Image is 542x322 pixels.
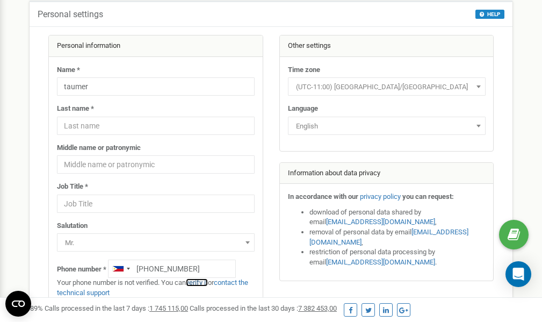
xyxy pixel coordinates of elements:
[298,304,337,312] u: 7 382 453,00
[38,10,103,19] h5: Personal settings
[292,119,482,134] span: English
[49,35,263,57] div: Personal information
[57,155,255,174] input: Middle name or patronymic
[309,227,486,247] li: removal of personal data by email ,
[57,264,106,275] label: Phone number *
[57,77,255,96] input: Name
[5,291,31,317] button: Open CMP widget
[288,65,320,75] label: Time zone
[292,80,482,95] span: (UTC-11:00) Pacific/Midway
[57,278,255,298] p: Your phone number is not verified. You can or
[288,192,358,201] strong: In accordance with our
[45,304,188,312] span: Calls processed in the last 7 days :
[280,35,494,57] div: Other settings
[57,233,255,252] span: Mr.
[57,195,255,213] input: Job Title
[57,117,255,135] input: Last name
[186,278,208,287] a: verify it
[57,182,88,192] label: Job Title *
[280,163,494,184] div: Information about data privacy
[190,304,337,312] span: Calls processed in the last 30 days :
[61,235,251,251] span: Mr.
[149,304,188,312] u: 1 745 115,00
[309,207,486,227] li: download of personal data shared by email ,
[309,228,468,246] a: [EMAIL_ADDRESS][DOMAIN_NAME]
[57,221,88,231] label: Salutation
[326,218,435,226] a: [EMAIL_ADDRESS][DOMAIN_NAME]
[288,117,486,135] span: English
[288,77,486,96] span: (UTC-11:00) Pacific/Midway
[505,261,531,287] div: Open Intercom Messenger
[109,260,133,277] div: Telephone country code
[288,104,318,114] label: Language
[475,10,504,19] button: HELP
[326,258,435,266] a: [EMAIL_ADDRESS][DOMAIN_NAME]
[57,104,94,114] label: Last name *
[309,247,486,267] li: restriction of personal data processing by email .
[57,278,248,297] a: contact the technical support
[57,143,141,153] label: Middle name or patronymic
[57,65,80,75] label: Name *
[402,192,454,201] strong: you can request:
[360,192,401,201] a: privacy policy
[108,260,236,278] input: +1-800-555-55-55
